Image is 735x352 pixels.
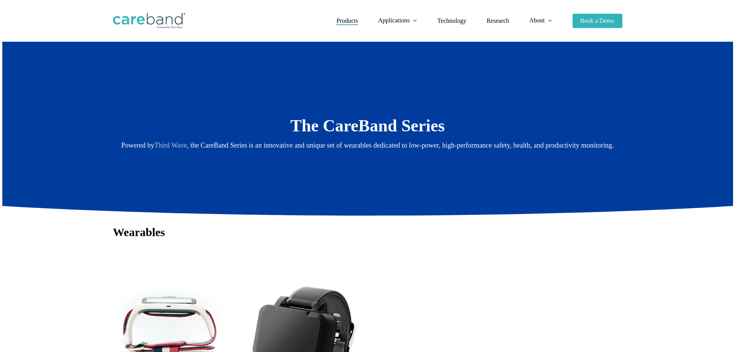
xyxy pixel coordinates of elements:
span: Applications [378,17,410,24]
h3: Wearables [113,225,622,240]
span: Products [336,17,358,24]
span: Technology [438,17,466,24]
h2: The CareBand Series [113,116,622,136]
img: CareBand [113,13,185,29]
p: Powered by , the CareBand Series is an innovative and unique set of wearables dedicated to low-po... [113,139,622,151]
a: Technology [438,18,466,24]
span: Research [487,17,509,24]
a: Research [487,18,509,24]
span: About [529,17,545,24]
a: Applications [378,17,417,24]
a: About [529,17,553,24]
a: Book a Demo [573,18,622,24]
span: Book a Demo [580,17,615,24]
a: Products [336,18,358,24]
a: Third Wave [154,141,187,149]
